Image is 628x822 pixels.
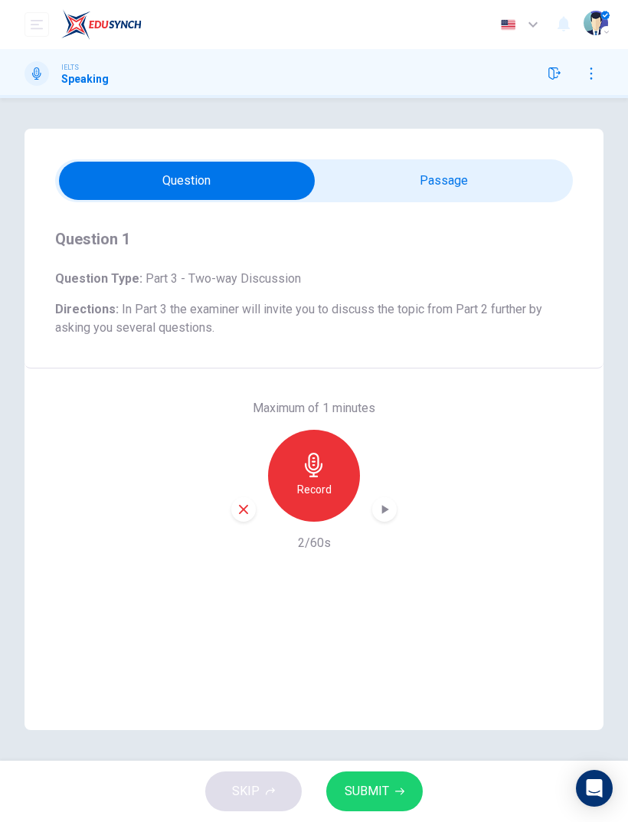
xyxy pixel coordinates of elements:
h4: Question 1 [55,227,573,251]
h6: 2/60s [298,534,331,552]
img: EduSynch logo [61,9,142,40]
button: SUBMIT [326,771,423,811]
span: Part 3 - Two-way Discussion [142,271,301,286]
span: SUBMIT [345,781,389,802]
h6: Record [297,480,332,499]
span: In Part 3 the examiner will invite you to discuss the topic from Part 2 further by asking you sev... [55,302,542,335]
h6: Question Type : [55,270,573,288]
h1: Speaking [61,73,109,85]
h6: Maximum of 1 minutes [253,399,375,418]
img: Profile picture [584,11,608,35]
span: IELTS [61,62,79,73]
button: Record [268,430,360,522]
button: open mobile menu [25,12,49,37]
div: Open Intercom Messenger [576,770,613,807]
img: en [499,19,518,31]
h6: Directions : [55,300,573,337]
